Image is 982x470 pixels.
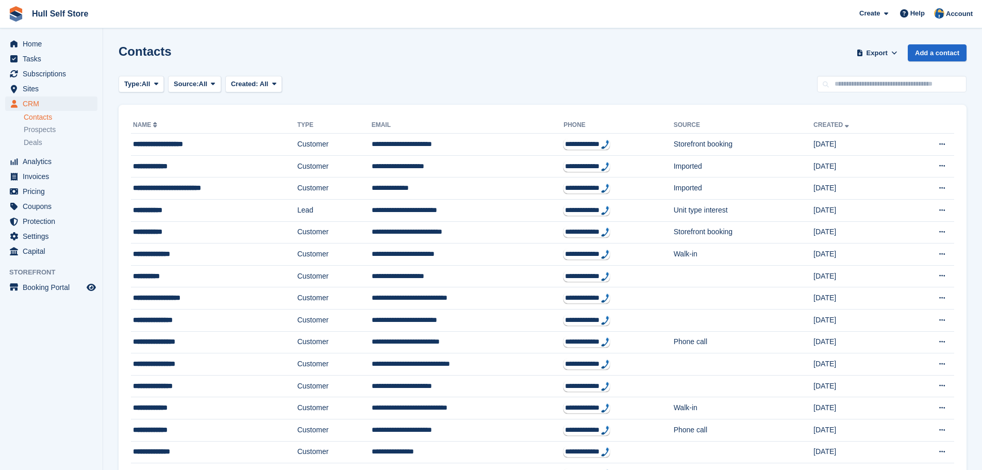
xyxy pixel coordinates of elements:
[601,162,609,171] img: hfpfyWBK5wQHBAGPgDf9c6qAYOxxMAAAAASUVORK5CYII=
[601,206,609,215] img: hfpfyWBK5wQHBAGPgDf9c6qAYOxxMAAAAASUVORK5CYII=
[813,419,903,441] td: [DATE]
[674,244,813,266] td: Walk-in
[908,44,967,61] a: Add a contact
[24,138,42,148] span: Deals
[24,125,56,135] span: Prospects
[813,375,903,397] td: [DATE]
[674,331,813,353] td: Phone call
[23,280,85,295] span: Booking Portal
[225,76,282,93] button: Created: All
[5,82,97,96] a: menu
[813,287,903,310] td: [DATE]
[297,177,372,200] td: Customer
[601,272,609,281] img: hfpfyWBK5wQHBAGPgDf9c6qAYOxxMAAAAASUVORK5CYII=
[813,309,903,331] td: [DATE]
[142,79,151,89] span: All
[24,112,97,122] a: Contacts
[5,199,97,214] a: menu
[297,199,372,221] td: Lead
[23,67,85,81] span: Subscriptions
[297,441,372,463] td: Customer
[563,117,674,134] th: Phone
[5,96,97,111] a: menu
[813,199,903,221] td: [DATE]
[5,52,97,66] a: menu
[910,8,925,19] span: Help
[813,441,903,463] td: [DATE]
[5,214,97,229] a: menu
[601,426,609,435] img: hfpfyWBK5wQHBAGPgDf9c6qAYOxxMAAAAASUVORK5CYII=
[601,403,609,413] img: hfpfyWBK5wQHBAGPgDf9c6qAYOxxMAAAAASUVORK5CYII=
[674,221,813,244] td: Storefront booking
[297,221,372,244] td: Customer
[260,80,269,88] span: All
[813,121,851,128] a: Created
[674,155,813,177] td: Imported
[231,80,258,88] span: Created:
[297,244,372,266] td: Customer
[601,228,609,237] img: hfpfyWBK5wQHBAGPgDf9c6qAYOxxMAAAAASUVORK5CYII=
[23,184,85,199] span: Pricing
[813,331,903,353] td: [DATE]
[297,375,372,397] td: Customer
[24,137,97,148] a: Deals
[199,79,208,89] span: All
[601,184,609,193] img: hfpfyWBK5wQHBAGPgDf9c6qAYOxxMAAAAASUVORK5CYII=
[813,353,903,376] td: [DATE]
[297,287,372,310] td: Customer
[5,184,97,199] a: menu
[867,48,888,58] span: Export
[297,155,372,177] td: Customer
[23,154,85,169] span: Analytics
[23,52,85,66] span: Tasks
[9,267,103,278] span: Storefront
[297,309,372,331] td: Customer
[119,44,172,58] h1: Contacts
[23,169,85,184] span: Invoices
[85,281,97,294] a: Preview store
[813,265,903,287] td: [DATE]
[674,117,813,134] th: Source
[5,154,97,169] a: menu
[297,134,372,156] td: Customer
[23,214,85,229] span: Protection
[813,221,903,244] td: [DATE]
[5,67,97,81] a: menu
[601,250,609,259] img: hfpfyWBK5wQHBAGPgDf9c6qAYOxxMAAAAASUVORK5CYII=
[813,134,903,156] td: [DATE]
[24,124,97,135] a: Prospects
[297,117,372,134] th: Type
[23,229,85,244] span: Settings
[5,244,97,258] a: menu
[297,331,372,353] td: Customer
[119,76,164,93] button: Type: All
[601,316,609,325] img: hfpfyWBK5wQHBAGPgDf9c6qAYOxxMAAAAASUVORK5CYII=
[28,5,92,22] a: Hull Self Store
[372,117,563,134] th: Email
[5,169,97,184] a: menu
[23,199,85,214] span: Coupons
[854,44,900,61] button: Export
[601,447,609,457] img: hfpfyWBK5wQHBAGPgDf9c6qAYOxxMAAAAASUVORK5CYII=
[5,37,97,51] a: menu
[674,397,813,419] td: Walk-in
[813,177,903,200] td: [DATE]
[297,397,372,419] td: Customer
[601,337,609,347] img: hfpfyWBK5wQHBAGPgDf9c6qAYOxxMAAAAASUVORK5CYII=
[674,419,813,441] td: Phone call
[297,265,372,287] td: Customer
[23,244,85,258] span: Capital
[674,177,813,200] td: Imported
[601,140,609,149] img: hfpfyWBK5wQHBAGPgDf9c6qAYOxxMAAAAASUVORK5CYII=
[297,353,372,376] td: Customer
[601,382,609,391] img: hfpfyWBK5wQHBAGPgDf9c6qAYOxxMAAAAASUVORK5CYII=
[23,96,85,111] span: CRM
[297,419,372,441] td: Customer
[5,229,97,244] a: menu
[813,155,903,177] td: [DATE]
[813,397,903,419] td: [DATE]
[674,134,813,156] td: Storefront booking
[8,6,24,22] img: stora-icon-8386f47178a22dfd0bd8f6a31ec36ba5ce8667c1dd55bd0f319d3a0aa187defe.svg
[168,76,221,93] button: Source: All
[601,294,609,303] img: hfpfyWBK5wQHBAGPgDf9c6qAYOxxMAAAAASUVORK5CYII=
